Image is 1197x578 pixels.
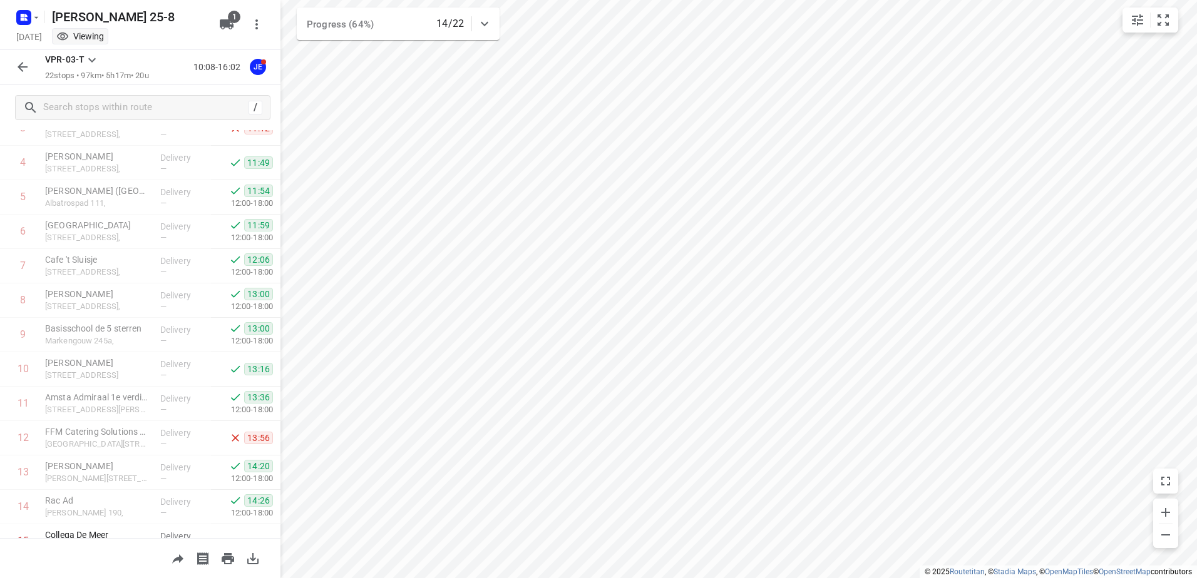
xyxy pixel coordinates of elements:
div: / [249,101,262,114]
p: Delivery [160,495,207,508]
p: 12:00-18:00 [211,472,273,485]
p: [STREET_ADDRESS], [45,128,150,141]
p: 12:00-18:00 [211,403,273,416]
span: Progress (64%) [307,19,374,30]
a: OpenMapTiles [1045,567,1093,576]
div: You are currently in view mode. To make any changes, go to edit project. [56,30,104,43]
span: — [160,129,167,139]
svg: Done [229,156,242,169]
p: Delivery [160,358,207,370]
svg: Done [229,460,242,472]
span: 13:36 [244,391,273,403]
svg: Done [229,185,242,197]
div: 10 [18,363,29,375]
div: 15 [18,535,29,547]
button: Map settings [1125,8,1150,33]
span: 11:49 [244,156,273,169]
p: [PERSON_NAME][STREET_ADDRESS], [45,472,150,485]
p: Delivery [160,461,207,474]
p: [PERSON_NAME] ([GEOGRAPHIC_DATA]) [45,185,150,197]
span: Assigned to Jeffrey E [245,61,270,73]
span: 14:35 [250,535,273,547]
div: small contained button group [1123,8,1178,33]
p: [GEOGRAPHIC_DATA][STREET_ADDRESS], [45,438,150,450]
svg: Done [229,322,242,335]
p: 16 Jonagoldstraat, Amsterdam [45,369,150,382]
p: 12:00-18:00 [211,231,273,244]
input: Search stops within route [43,98,249,118]
p: Admiraal de Ruijterweg 541, [45,403,150,416]
div: 8 [20,294,26,306]
p: Delivery [160,151,207,164]
span: Print route [215,552,240,564]
p: [STREET_ADDRESS], [45,300,150,313]
button: More [244,12,269,37]
span: — [160,336,167,345]
p: [STREET_ADDRESS], [45,266,150,278]
p: [PERSON_NAME] 190, [45,507,150,519]
svg: Done [229,288,242,300]
p: Delivery [160,530,207,542]
span: — [160,164,167,173]
span: 11:54 [244,185,273,197]
span: — [160,233,167,242]
div: 4 [20,156,26,168]
span: — [160,508,167,517]
div: Progress (64%)14/22 [297,8,500,40]
button: Fit zoom [1151,8,1176,33]
svg: Done [229,219,242,231]
div: 14 [18,500,29,512]
p: Delivery [160,289,207,302]
span: Download route [240,552,265,564]
span: 13:00 [244,288,273,300]
div: 9 [20,328,26,340]
span: 13:00 [244,322,273,335]
p: Delivery [160,392,207,405]
span: — [160,405,167,414]
p: Cafe 't Sluisje [45,253,150,266]
p: Delivery [160,323,207,336]
div: 11 [18,397,29,409]
span: — [160,267,167,276]
p: Collega De Meer [45,529,150,541]
a: OpenStreetMap [1099,567,1151,576]
div: 5 [20,191,26,203]
p: Albatrospad 111, [45,197,150,210]
span: Print shipping labels [190,552,215,564]
p: [PERSON_NAME] [45,288,150,300]
span: 11:59 [244,219,273,231]
p: FFM Catering Solutions B.V. [45,425,150,438]
button: 1 [214,12,239,37]
a: Routetitan [950,567,985,576]
p: [PERSON_NAME] [45,460,150,472]
svg: Done [229,253,242,266]
span: — [160,370,167,380]
svg: Done [229,391,242,403]
svg: Skipped [229,432,242,444]
span: — [160,198,167,208]
p: 12:00-18:00 [211,197,273,210]
a: Stadia Maps [994,567,1036,576]
p: 12:00-18:00 [211,507,273,519]
div: 13 [18,466,29,478]
span: 14:20 [244,460,273,472]
p: Delivery [160,427,207,439]
p: 22 stops • 97km • 5h17m • 20u [45,70,149,82]
p: Rac Ad [45,494,150,507]
span: — [160,302,167,311]
p: Delivery [160,186,207,198]
p: 12:00-18:00 [211,300,273,313]
p: Basisschool de 5 sterren [45,322,150,335]
p: 10:08-16:02 [193,61,245,74]
p: 12:00-18:00 [211,266,273,278]
span: — [160,474,167,483]
span: 1 [228,11,240,23]
span: 13:56 [244,432,273,444]
div: 6 [20,225,26,237]
span: — [160,439,167,449]
span: Share route [165,552,190,564]
p: Delivery [160,220,207,233]
span: 13:16 [244,363,273,375]
p: [PERSON_NAME] [45,150,150,163]
p: [STREET_ADDRESS], [45,231,150,244]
